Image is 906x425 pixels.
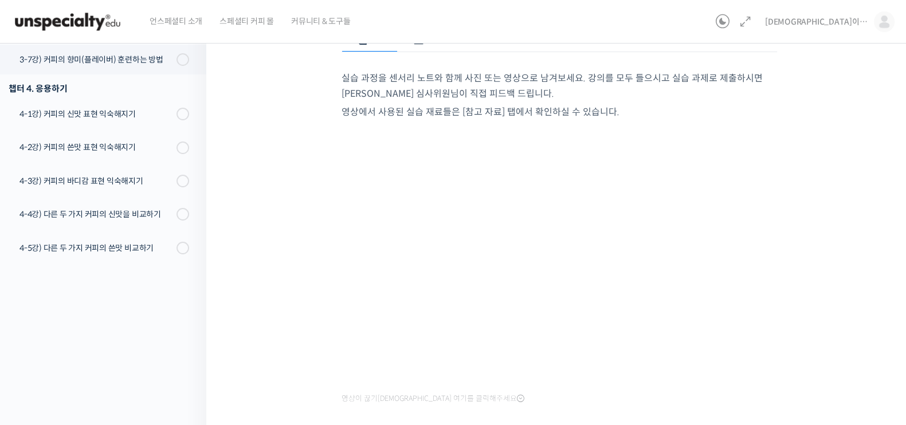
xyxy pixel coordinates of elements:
a: 설정 [148,330,220,359]
span: 대화 [105,348,119,357]
div: 3-7강) 커피의 향미(플레이버) 훈련하는 방법 [19,53,173,66]
span: 홈 [36,347,43,356]
p: 영상에서 사용된 실습 재료들은 [참고 자료] 탭에서 확인하실 수 있습니다. [342,104,777,120]
span: 설정 [177,347,191,356]
span: 1 [116,329,120,339]
span: [DEMOGRAPHIC_DATA]이라부러 [765,17,868,27]
div: 4-1강) 커피의 신맛 표현 익숙해지기 [19,108,173,120]
a: 홈 [3,330,76,359]
div: 4-2강) 커피의 쓴맛 표현 익숙해지기 [19,141,173,154]
a: 1대화 [76,330,148,359]
div: 4-5강) 다른 두 가지 커피의 쓴맛 비교하기 [19,242,173,254]
p: 실습 과정을 센서리 노트와 함께 사진 또는 영상으로 남겨보세요. 강의를 모두 들으시고 실습 과제로 제출하시면 [PERSON_NAME] 심사위원님이 직접 피드백 드립니다. [342,70,777,101]
div: 챕터 4. 응용하기 [9,81,189,96]
span: 영상이 끊기[DEMOGRAPHIC_DATA] 여기를 클릭해주세요 [342,394,524,403]
div: 4-4강) 다른 두 가지 커피의 신맛을 비교하기 [19,208,173,221]
div: 4-3강) 커피의 바디감 표현 익숙해지기 [19,175,173,187]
